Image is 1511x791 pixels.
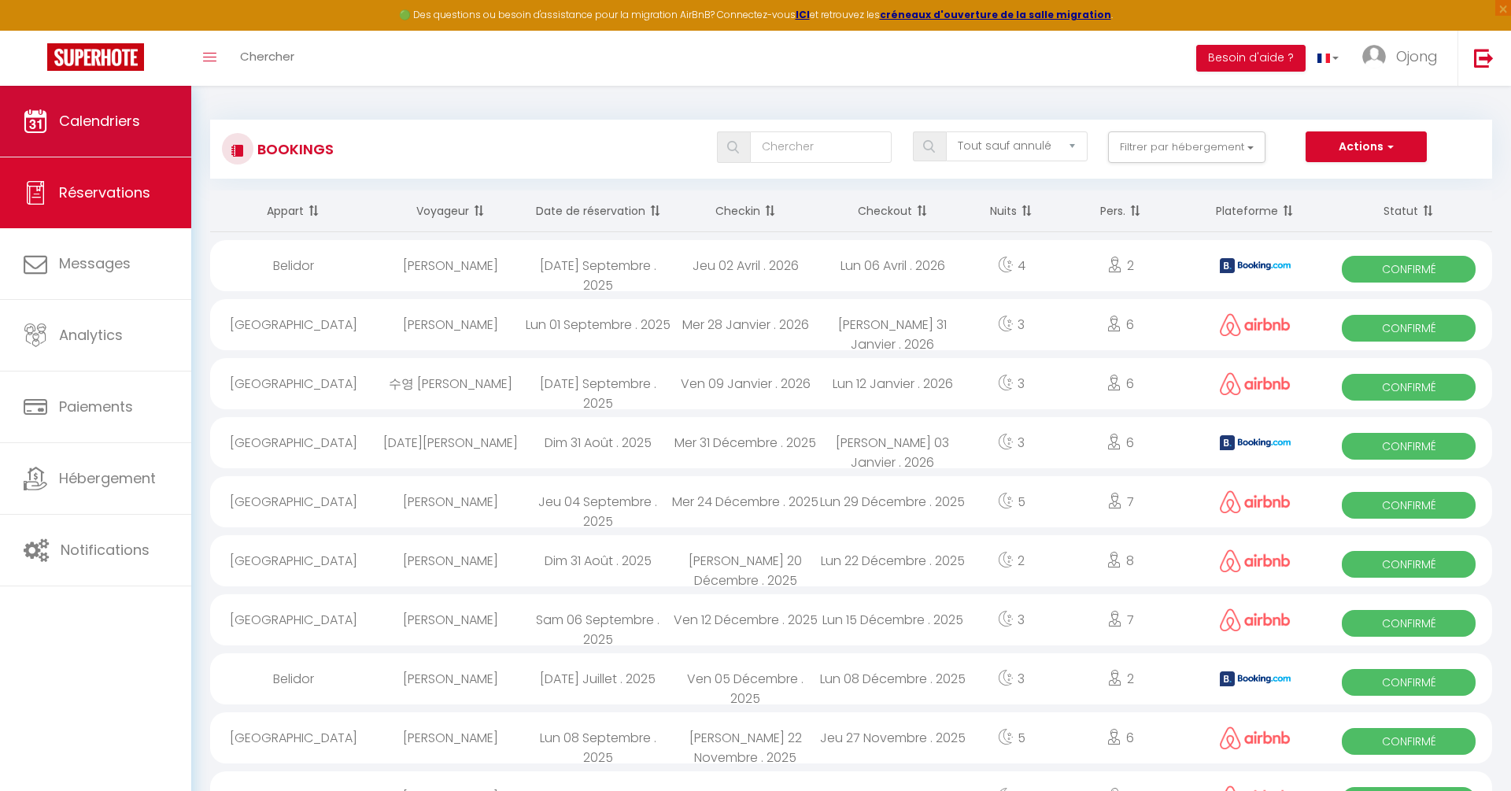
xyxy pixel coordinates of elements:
input: Chercher [750,131,892,163]
button: Ouvrir le widget de chat LiveChat [13,6,60,54]
button: Filtrer par hébergement [1108,131,1265,163]
span: Paiements [59,397,133,416]
th: Sort by status [1325,190,1492,232]
span: Hébergement [59,468,156,488]
a: ... Ojong [1350,31,1457,86]
button: Actions [1306,131,1427,163]
span: Messages [59,253,131,273]
img: Super Booking [47,43,144,71]
th: Sort by nights [966,190,1056,232]
h3: Bookings [253,131,334,167]
img: ... [1362,45,1386,68]
span: Analytics [59,325,123,345]
th: Sort by booking date [524,190,671,232]
span: Réservations [59,183,150,202]
th: Sort by checkin [671,190,818,232]
th: Sort by people [1056,190,1184,232]
iframe: Chat [1444,720,1499,779]
span: Chercher [240,48,294,65]
span: Calendriers [59,111,140,131]
th: Sort by guest [377,190,524,232]
th: Sort by channel [1184,190,1325,232]
img: logout [1474,48,1494,68]
button: Besoin d'aide ? [1196,45,1306,72]
a: Chercher [228,31,306,86]
span: Ojong [1396,46,1438,66]
a: créneaux d'ouverture de la salle migration [880,8,1111,21]
a: ICI [796,8,810,21]
th: Sort by checkout [819,190,966,232]
th: Sort by rentals [210,190,377,232]
span: Notifications [61,540,150,560]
